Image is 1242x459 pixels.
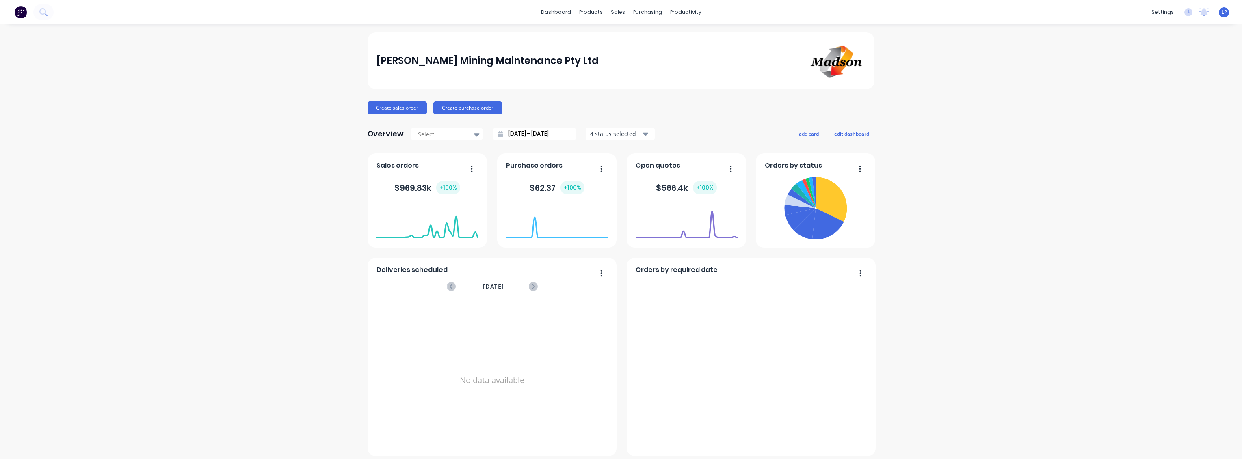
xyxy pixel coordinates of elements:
[575,6,607,18] div: products
[794,128,824,139] button: add card
[607,6,629,18] div: sales
[629,6,666,18] div: purchasing
[765,161,822,170] span: Orders by status
[1147,6,1178,18] div: settings
[693,181,717,194] div: + 100 %
[829,128,874,139] button: edit dashboard
[560,181,584,194] div: + 100 %
[368,101,427,114] button: Create sales order
[636,265,718,275] span: Orders by required date
[506,161,563,170] span: Purchase orders
[376,161,419,170] span: Sales orders
[590,129,641,138] div: 4 status selected
[586,128,655,140] button: 4 status selected
[376,302,608,459] div: No data available
[368,126,404,142] div: Overview
[656,181,717,194] div: $ 566.4k
[433,101,502,114] button: Create purchase order
[376,53,599,69] div: [PERSON_NAME] Mining Maintenance Pty Ltd
[394,181,460,194] div: $ 969.83k
[809,42,866,80] img: Madson Mining Maintenance Pty Ltd
[537,6,575,18] a: dashboard
[436,181,460,194] div: + 100 %
[666,6,705,18] div: productivity
[1221,9,1227,16] span: LP
[530,181,584,194] div: $ 62.37
[483,282,504,291] span: [DATE]
[636,161,680,170] span: Open quotes
[15,6,27,18] img: Factory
